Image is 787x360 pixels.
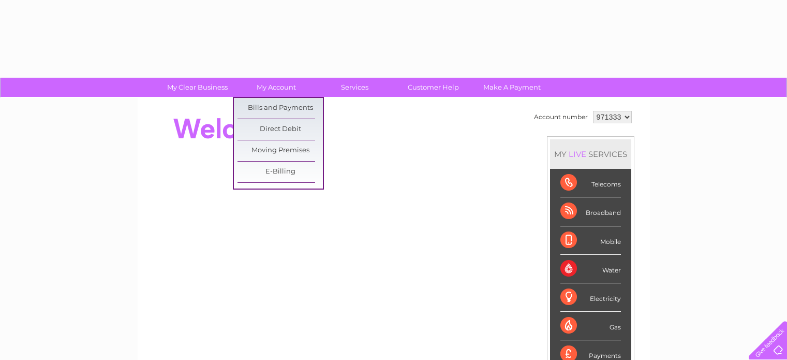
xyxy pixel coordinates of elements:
a: My Account [233,78,319,97]
a: Bills and Payments [237,98,323,119]
div: MY SERVICES [550,139,631,169]
a: Moving Premises [237,140,323,161]
div: Gas [560,312,621,340]
div: LIVE [567,149,588,159]
a: Services [312,78,397,97]
div: Electricity [560,283,621,312]
a: Make A Payment [469,78,555,97]
a: My Clear Business [155,78,240,97]
a: Customer Help [391,78,476,97]
a: E-Billing [237,162,323,182]
div: Broadband [560,197,621,226]
div: Water [560,255,621,283]
div: Mobile [560,226,621,255]
div: Telecoms [560,169,621,197]
a: Direct Debit [237,119,323,140]
a: Paper Billing [237,185,323,206]
td: Account number [531,108,590,126]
